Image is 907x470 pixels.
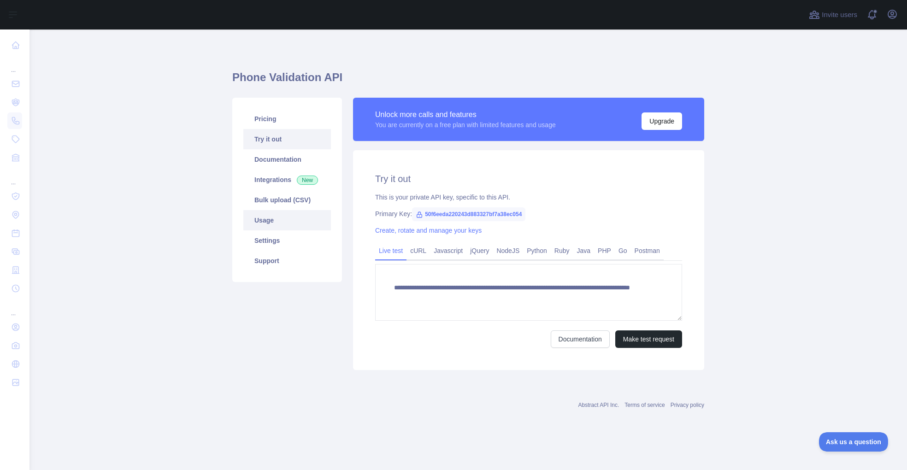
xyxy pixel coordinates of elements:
[578,402,619,408] a: Abstract API Inc.
[243,109,331,129] a: Pricing
[375,227,482,234] a: Create, rotate and manage your keys
[7,299,22,317] div: ...
[7,55,22,74] div: ...
[822,10,857,20] span: Invite users
[551,243,573,258] a: Ruby
[430,243,466,258] a: Javascript
[243,251,331,271] a: Support
[493,243,523,258] a: NodeJS
[594,243,615,258] a: PHP
[642,112,682,130] button: Upgrade
[523,243,551,258] a: Python
[615,243,631,258] a: Go
[615,330,682,348] button: Make test request
[375,209,682,218] div: Primary Key:
[243,190,331,210] a: Bulk upload (CSV)
[243,170,331,190] a: Integrations New
[375,109,556,120] div: Unlock more calls and features
[243,210,331,230] a: Usage
[819,432,889,452] iframe: Toggle Customer Support
[243,149,331,170] a: Documentation
[624,402,665,408] a: Terms of service
[243,129,331,149] a: Try it out
[375,193,682,202] div: This is your private API key, specific to this API.
[807,7,859,22] button: Invite users
[631,243,664,258] a: Postman
[375,243,406,258] a: Live test
[573,243,595,258] a: Java
[375,172,682,185] h2: Try it out
[551,330,610,348] a: Documentation
[406,243,430,258] a: cURL
[232,70,704,92] h1: Phone Validation API
[466,243,493,258] a: jQuery
[375,120,556,129] div: You are currently on a free plan with limited features and usage
[243,230,331,251] a: Settings
[297,176,318,185] span: New
[412,207,525,221] span: 50f6eeda220243d883327bf7a38ec054
[7,168,22,186] div: ...
[671,402,704,408] a: Privacy policy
